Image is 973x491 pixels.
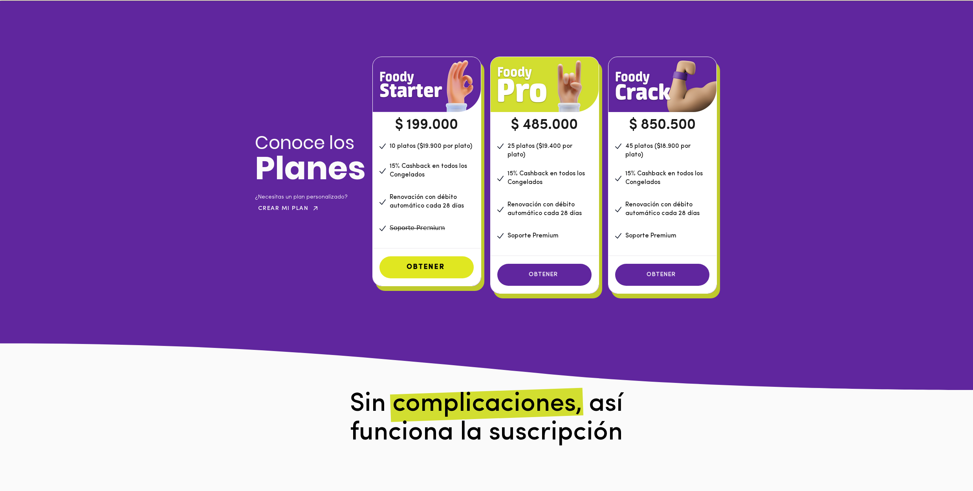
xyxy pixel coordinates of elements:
img: foody-member-starter-plan.png [608,57,716,112]
span: $ 199.000 [395,118,458,132]
iframe: Messagebird Livechat Widget [927,445,965,483]
span: CREAR MI PLAN [258,206,309,211]
span: Renovación con débito automático cada 28 días [508,202,582,217]
span: Conoce los [255,130,354,155]
span: 15% Cashback en todos los Congelados [390,163,467,178]
span: OBTENER [647,272,676,278]
img: foody-member-starter-plan.png [491,57,599,112]
span: $ 850.500 [629,118,696,132]
img: foody-member-starter-plan.png [373,57,481,112]
span: Soporte Premium [508,233,559,239]
span: 15% Cashback en todos los Congelados [625,171,703,186]
span: Soporte Premium [625,233,676,239]
span: 25 platos ($19.400 por plato) [508,143,572,158]
span: Sin complicaciones, así funciona la suscripción [350,391,623,446]
span: Planes [255,145,366,191]
a: OBTENER [379,256,474,278]
span: Renovación con débito automático cada 28 días [390,194,464,209]
span: 45 platos ($18.900 por plato) [625,143,691,158]
span: OBTENER [407,264,445,271]
a: CREAR MI PLAN [255,204,323,213]
span: Renovación con débito automático cada 28 días [625,202,700,217]
a: OBTENER [615,264,709,286]
a: OBTENER [497,264,592,286]
span: S̶o̶p̶o̶r̶t̶e̶ ̶P̶r̶e̶m̶i̶u̶m̶ [390,225,445,232]
span: 10 platos ($19.900 por plato) [390,143,472,149]
span: OBTENER [529,272,558,278]
span: 15% Cashback en todos los Congelados [508,171,585,186]
span: ¿Necesitas un plan personalizado? [255,194,348,200]
span: $ 485.000 [511,118,578,132]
